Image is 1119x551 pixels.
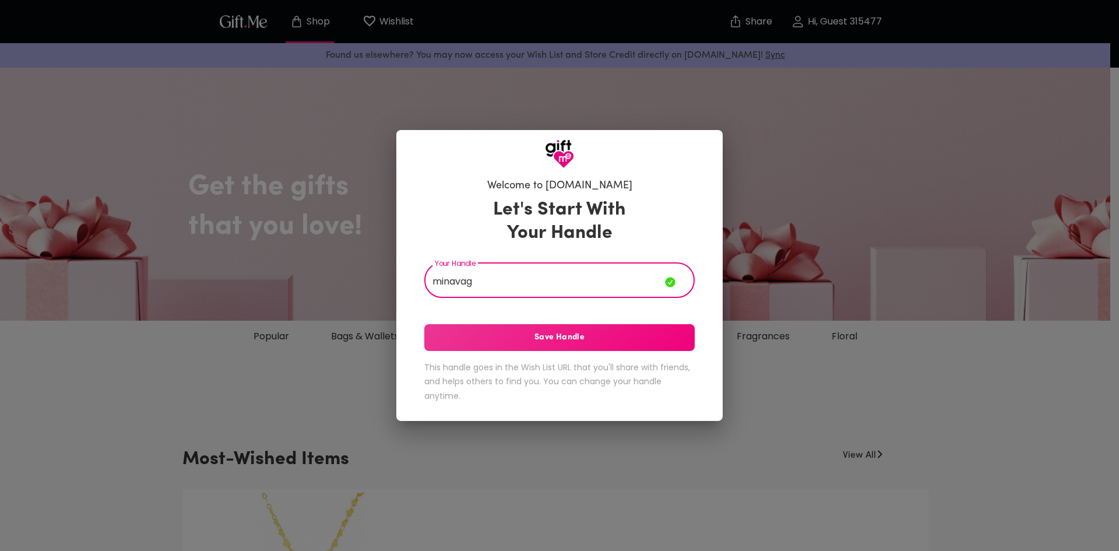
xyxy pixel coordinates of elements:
h6: Welcome to [DOMAIN_NAME] [487,179,632,193]
button: Save Handle [424,324,695,351]
h3: Let's Start With Your Handle [478,198,641,245]
span: Save Handle [424,331,695,344]
input: Your Handle [424,265,665,298]
img: GiftMe Logo [545,139,574,169]
h6: This handle goes in the Wish List URL that you'll share with friends, and helps others to find yo... [424,360,695,403]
